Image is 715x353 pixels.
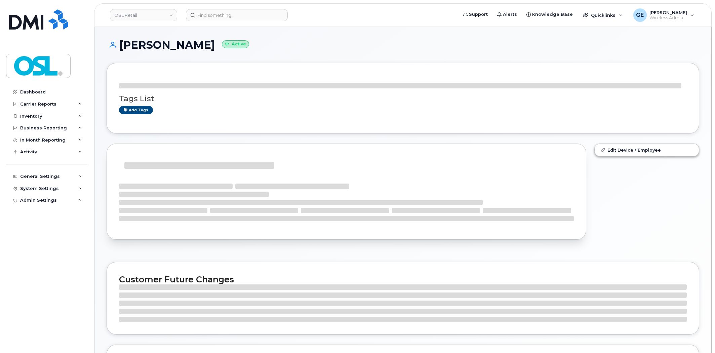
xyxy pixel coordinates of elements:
[595,144,699,156] a: Edit Device / Employee
[119,106,153,114] a: Add tags
[107,39,699,51] h1: [PERSON_NAME]
[119,274,687,284] h2: Customer Future Changes
[119,94,687,103] h3: Tags List
[222,40,249,48] small: Active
